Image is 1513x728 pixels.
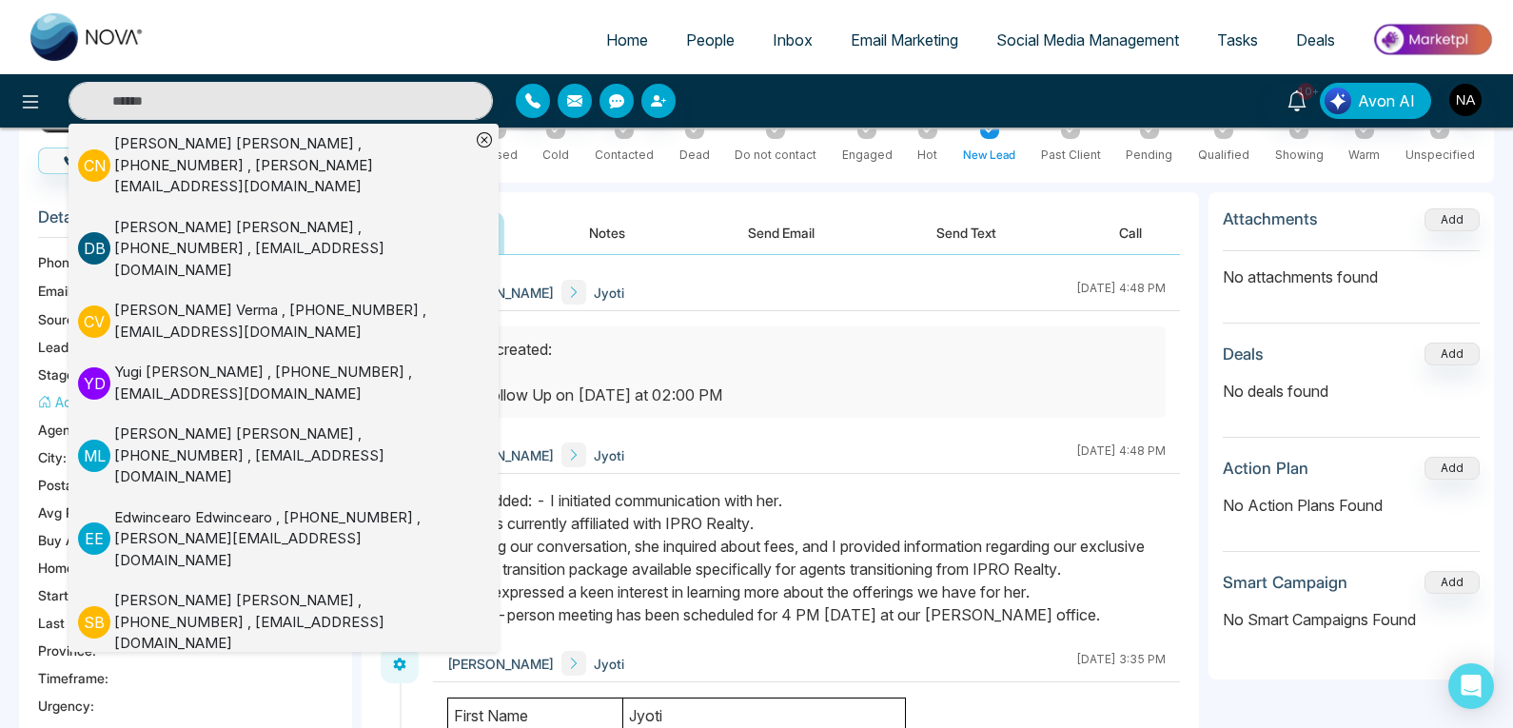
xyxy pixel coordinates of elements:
div: Dead [679,147,710,164]
h3: Deals [1223,344,1264,364]
a: Home [587,22,667,58]
div: Qualified [1198,147,1249,164]
button: Send Text [898,211,1034,254]
div: Unspecified [1405,147,1475,164]
span: Jyoti [594,283,624,303]
img: Lead Flow [1325,88,1351,114]
h3: Attachments [1223,209,1318,228]
div: [PERSON_NAME] [PERSON_NAME] , [PHONE_NUMBER] , [EMAIL_ADDRESS][DOMAIN_NAME] [114,590,470,655]
span: City : [38,447,67,467]
span: Inbox [773,30,813,49]
button: Send Email [710,211,853,254]
div: [DATE] 4:48 PM [1076,443,1166,467]
p: No deals found [1223,380,1480,403]
div: Edwincearo Edwincearo , [PHONE_NUMBER] , [PERSON_NAME][EMAIL_ADDRESS][DOMAIN_NAME] [114,507,470,572]
span: Phone: [38,252,81,272]
span: Start Date : [38,585,106,605]
div: [PERSON_NAME] [PERSON_NAME] , [PHONE_NUMBER] , [PERSON_NAME][EMAIL_ADDRESS][DOMAIN_NAME] [114,133,470,198]
img: Nova CRM Logo [30,13,145,61]
span: Urgency : [38,696,94,716]
span: Avg Property Price : [38,502,158,522]
span: [PERSON_NAME] [447,654,554,674]
a: Deals [1277,22,1354,58]
h3: Details [38,207,333,237]
span: Home [606,30,648,49]
span: Last Contact Date : [38,613,155,633]
h3: Smart Campaign [1223,573,1347,592]
span: [PERSON_NAME] [447,283,554,303]
span: Jyoti [594,445,624,465]
a: Inbox [754,22,832,58]
span: Agent: [38,420,79,440]
p: S B [78,606,110,639]
button: Add Address [38,392,137,412]
p: No Smart Campaigns Found [1223,608,1480,631]
div: New Lead [963,147,1015,164]
div: [DATE] 4:48 PM [1076,280,1166,305]
p: No attachments found [1223,251,1480,288]
h3: Action Plan [1223,459,1308,478]
span: Social Media Management [996,30,1179,49]
span: Add [1425,210,1480,226]
span: 10+ [1297,83,1314,100]
span: Source: [38,309,86,329]
p: No Action Plans Found [1223,494,1480,517]
span: Buy Area : [38,530,99,550]
div: [PERSON_NAME] [PERSON_NAME] , [PHONE_NUMBER] , [EMAIL_ADDRESS][DOMAIN_NAME] [114,217,470,282]
span: Postal Code : [38,475,116,495]
span: Email: [38,281,74,301]
a: Social Media Management [977,22,1198,58]
div: Showing [1275,147,1324,164]
div: Warm [1348,147,1380,164]
button: Add [1425,208,1480,231]
a: Email Marketing [832,22,977,58]
div: Yugi [PERSON_NAME] , [PHONE_NUMBER] , [EMAIL_ADDRESS][DOMAIN_NAME] [114,362,470,404]
div: Hot [917,147,937,164]
div: Past Client [1041,147,1101,164]
img: User Avatar [1449,84,1482,116]
span: [PERSON_NAME] [447,445,554,465]
div: Contacted [595,147,654,164]
button: Add [1425,343,1480,365]
div: [PERSON_NAME] [PERSON_NAME] , [PHONE_NUMBER] , [EMAIL_ADDRESS][DOMAIN_NAME] [114,423,470,488]
span: Timeframe : [38,668,108,688]
p: M L [78,440,110,472]
p: E E [78,522,110,555]
a: Tasks [1198,22,1277,58]
div: Do not contact [735,147,816,164]
div: Open Intercom Messenger [1448,663,1494,709]
span: Jyoti [594,654,624,674]
div: Cold [542,147,569,164]
span: Stage: [38,364,78,384]
span: Email Marketing [851,30,958,49]
div: Engaged [842,147,893,164]
p: C V [78,305,110,338]
span: Province : [38,640,96,660]
span: Home Type : [38,558,112,578]
div: [PERSON_NAME] Verma , [PHONE_NUMBER] , [EMAIL_ADDRESS][DOMAIN_NAME] [114,300,470,343]
div: [DATE] 3:35 PM [1076,651,1166,676]
button: Notes [551,211,663,254]
a: 10+ [1274,83,1320,116]
div: Pending [1126,147,1172,164]
span: Deals [1296,30,1335,49]
button: Call [1081,211,1180,254]
span: Tasks [1217,30,1258,49]
p: C N [78,149,110,182]
span: People [686,30,735,49]
span: Avon AI [1358,89,1415,112]
p: Y D [78,367,110,400]
p: D B [78,232,110,265]
a: People [667,22,754,58]
button: Avon AI [1320,83,1431,119]
button: Add [1425,457,1480,480]
span: Lead Type: [38,337,107,357]
img: Market-place.gif [1364,18,1502,61]
button: Call [38,148,130,174]
button: Add [1425,571,1480,594]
